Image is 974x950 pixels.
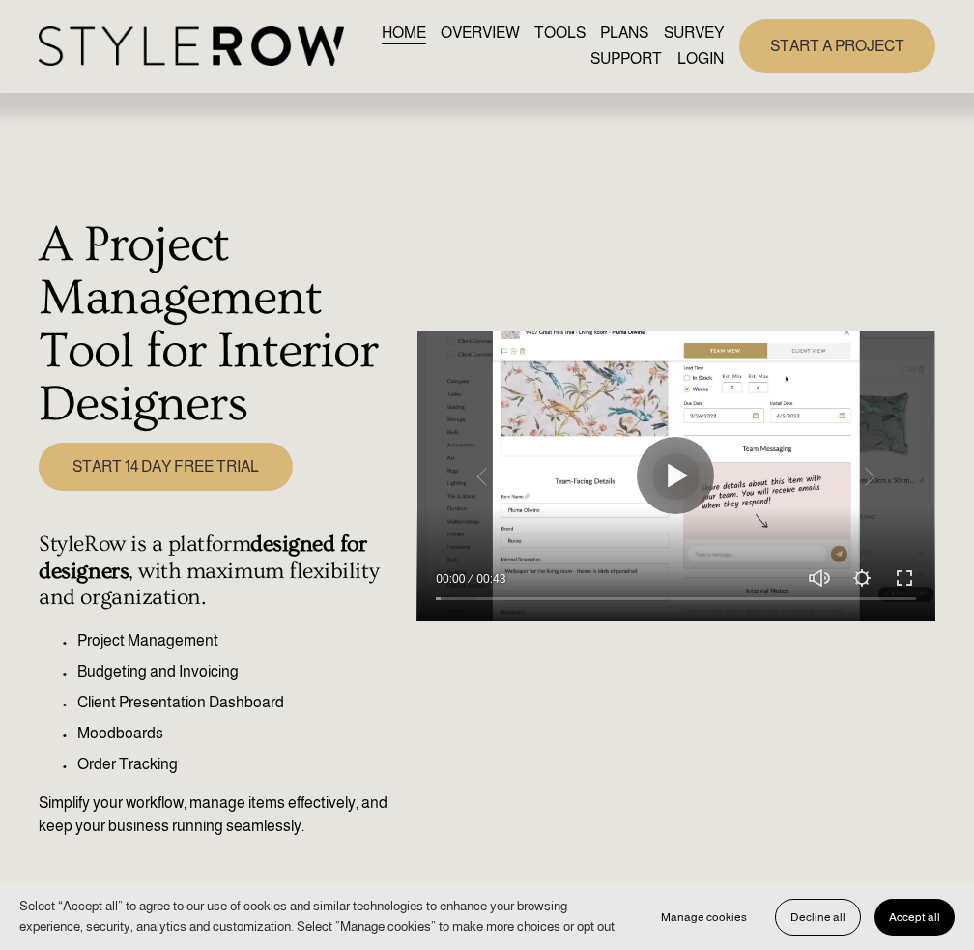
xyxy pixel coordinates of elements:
p: Client Presentation Dashboard [77,691,406,714]
a: SURVEY [664,20,724,46]
img: StyleRow [39,26,343,66]
div: Current time [436,569,470,589]
p: Select “Accept all” to agree to our use of cookies and similar technologies to enhance your brows... [19,897,627,936]
p: Order Tracking [77,753,406,776]
button: Manage cookies [646,899,761,936]
button: Accept all [874,899,955,936]
p: Budgeting and Invoicing [77,660,406,683]
p: Simplify your workflow, manage items effectively, and keep your business running seamlessly. [39,792,406,838]
input: Seek [436,592,915,606]
span: Decline all [790,910,845,924]
span: Accept all [889,910,940,924]
div: Duration [470,569,510,589]
a: PLANS [600,20,648,46]
a: START A PROJECT [739,19,935,72]
h1: A Project Management Tool for Interior Designers [39,218,406,432]
a: TOOLS [534,20,586,46]
a: HOME [382,20,426,46]
h4: StyleRow is a platform , with maximum flexibility and organization. [39,532,406,611]
span: Manage cookies [661,910,747,924]
button: Play [637,437,714,514]
button: Decline all [775,899,861,936]
strong: designed for designers [39,532,372,583]
p: Moodboards [77,722,406,745]
span: SUPPORT [590,47,662,71]
p: Project Management [77,629,406,652]
a: LOGIN [677,46,724,72]
a: OVERVIEW [441,20,520,46]
a: folder dropdown [590,46,662,72]
a: START 14 DAY FREE TRIAL [39,443,293,492]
